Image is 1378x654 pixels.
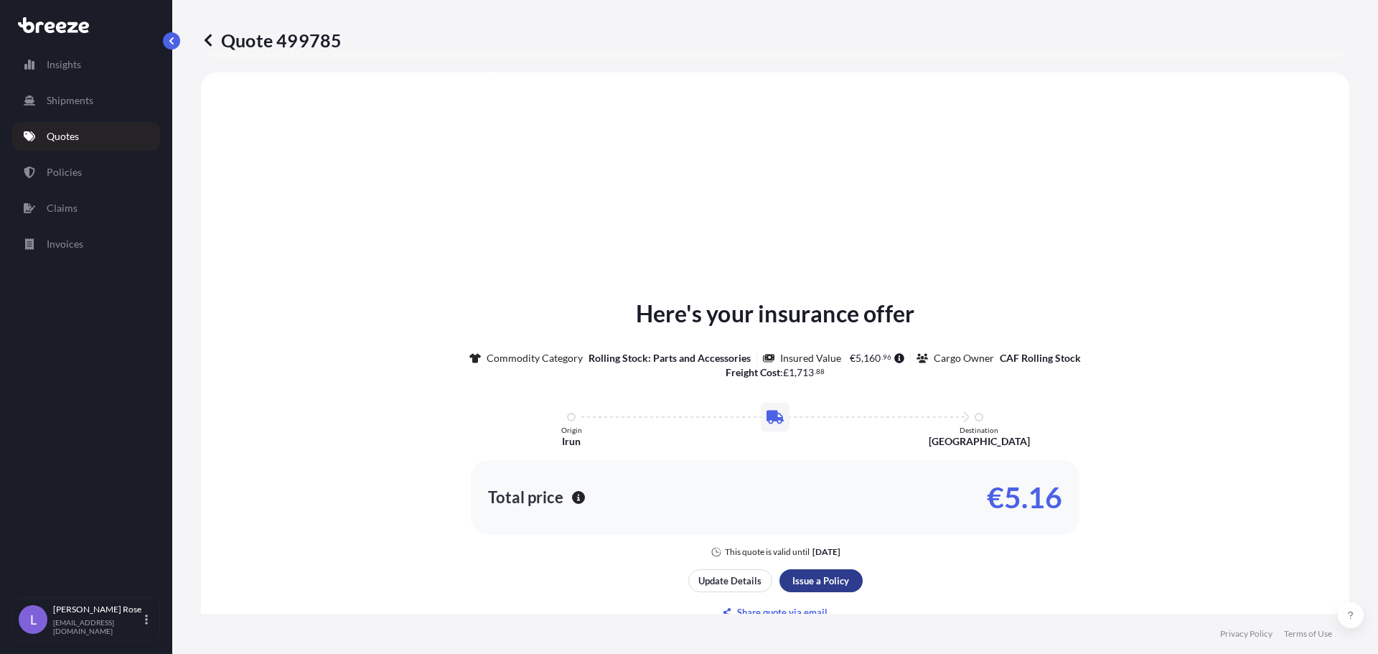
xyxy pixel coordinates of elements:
[987,486,1062,509] p: €5.16
[792,574,849,588] p: Issue a Policy
[812,546,840,558] p: [DATE]
[737,605,828,620] p: Share quote via email
[960,426,998,434] p: Destination
[12,158,160,187] a: Policies
[12,122,160,151] a: Quotes
[12,86,160,115] a: Shipments
[881,355,883,360] span: .
[47,237,83,251] p: Invoices
[934,351,994,365] p: Cargo Owner
[47,201,78,215] p: Claims
[12,194,160,223] a: Claims
[688,601,863,624] button: Share quote via email
[795,368,797,378] span: ,
[12,50,160,79] a: Insights
[12,230,160,258] a: Invoices
[863,353,881,363] span: 160
[850,353,856,363] span: €
[53,618,142,635] p: [EMAIL_ADDRESS][DOMAIN_NAME]
[47,165,82,179] p: Policies
[201,29,342,52] p: Quote 499785
[488,490,563,505] p: Total price
[589,351,751,365] p: Rolling Stock: Parts and Accessories
[1000,351,1081,365] p: CAF Rolling Stock
[815,369,816,374] span: .
[816,369,825,374] span: 88
[726,365,825,380] p: :
[780,351,841,365] p: Insured Value
[726,366,780,378] b: Freight Cost
[30,612,37,627] span: L
[562,434,581,449] p: Irun
[688,569,772,592] button: Update Details
[779,569,863,592] button: Issue a Policy
[53,604,142,615] p: [PERSON_NAME] Rose
[1220,628,1272,640] a: Privacy Policy
[636,296,914,331] p: Here's your insurance offer
[487,351,583,365] p: Commodity Category
[47,57,81,72] p: Insights
[883,355,891,360] span: 96
[856,353,861,363] span: 5
[861,353,863,363] span: ,
[783,368,789,378] span: £
[797,368,814,378] span: 713
[1284,628,1332,640] a: Terms of Use
[47,129,79,144] p: Quotes
[561,426,582,434] p: Origin
[789,368,795,378] span: 1
[47,93,93,108] p: Shipments
[929,434,1030,449] p: [GEOGRAPHIC_DATA]
[698,574,761,588] p: Update Details
[725,546,810,558] p: This quote is valid until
